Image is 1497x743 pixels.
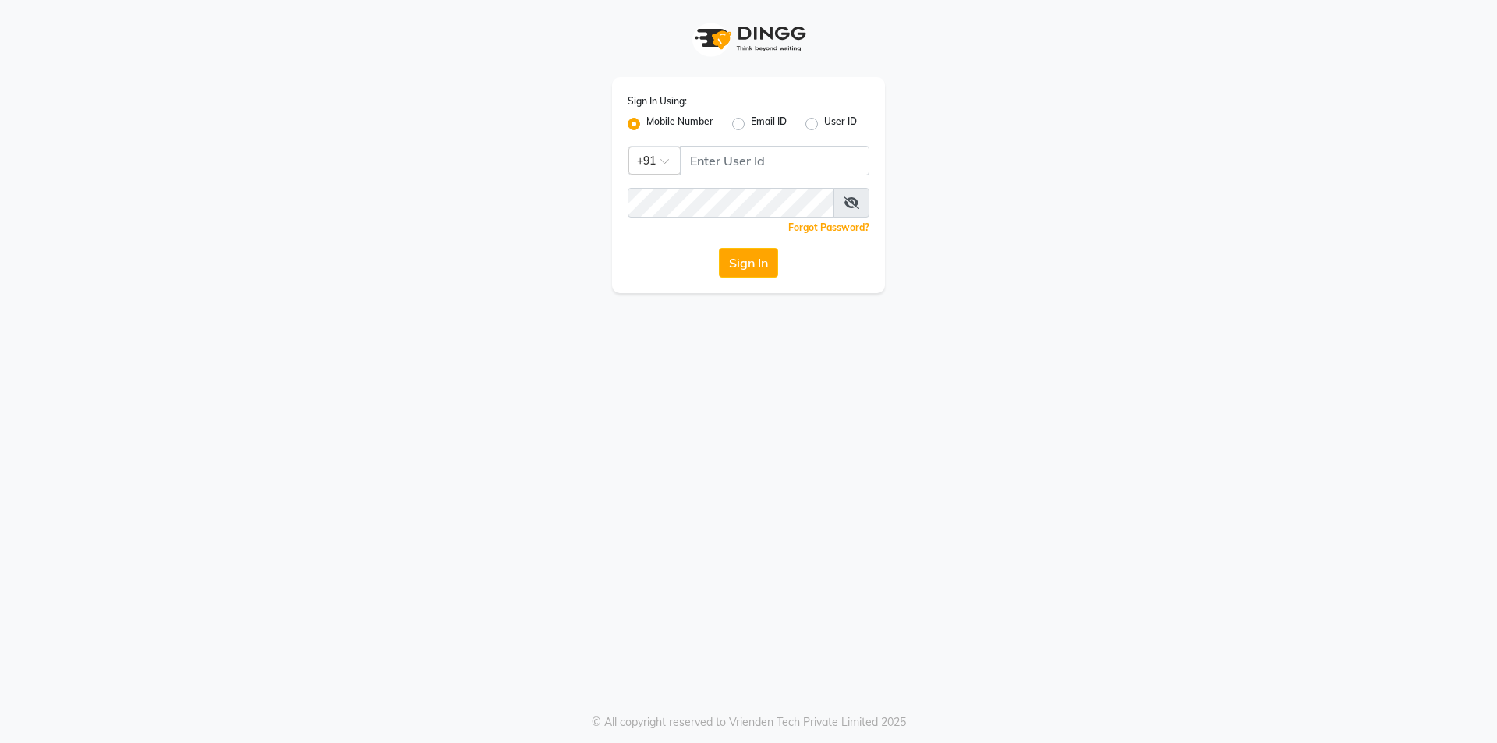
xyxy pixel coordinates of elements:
label: Mobile Number [646,115,713,133]
img: logo1.svg [686,16,811,62]
input: Username [628,188,834,218]
label: Sign In Using: [628,94,687,108]
label: User ID [824,115,857,133]
label: Email ID [751,115,787,133]
button: Sign In [719,248,778,278]
input: Username [680,146,869,175]
a: Forgot Password? [788,221,869,233]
